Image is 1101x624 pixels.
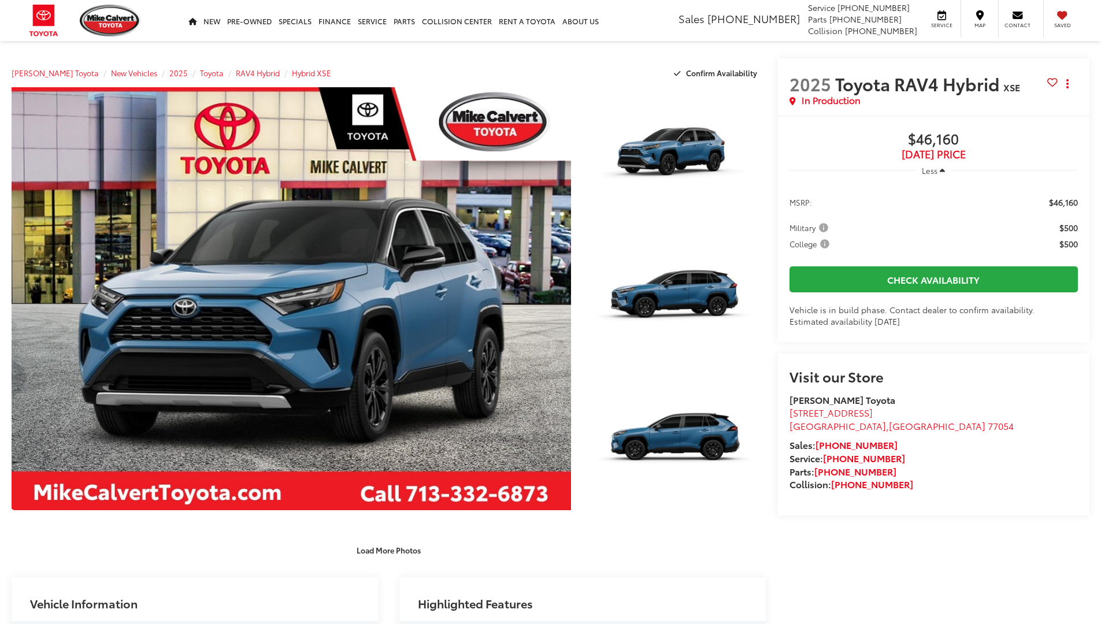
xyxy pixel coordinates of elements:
[802,94,861,107] span: In Production
[789,238,832,250] span: College
[679,11,705,26] span: Sales
[815,438,898,451] a: [PHONE_NUMBER]
[418,597,533,610] h2: Highlighted Features
[916,160,951,181] button: Less
[922,165,937,176] span: Less
[789,131,1078,148] span: $46,160
[1059,238,1078,250] span: $500
[30,597,138,610] h2: Vehicle Information
[837,2,910,13] span: [PHONE_NUMBER]
[845,25,917,36] span: [PHONE_NUMBER]
[80,5,141,36] img: Mike Calvert Toyota
[6,85,576,512] img: 2025 Toyota RAV4 Hybrid Hybrid XSE
[967,21,992,29] span: Map
[789,451,905,465] strong: Service:
[292,68,331,78] a: Hybrid XSE
[831,477,913,491] a: [PHONE_NUMBER]
[823,451,905,465] a: [PHONE_NUMBER]
[808,25,843,36] span: Collision
[686,68,757,78] span: Confirm Availability
[349,540,429,560] button: Load More Photos
[584,87,766,224] a: Expand Photo 1
[111,68,157,78] a: New Vehicles
[1049,196,1078,208] span: $46,160
[12,68,99,78] a: [PERSON_NAME] Toyota
[789,238,833,250] button: College
[789,369,1078,384] h2: Visit our Store
[789,196,812,208] span: MSRP:
[200,68,224,78] a: Toyota
[814,465,896,478] a: [PHONE_NUMBER]
[808,13,827,25] span: Parts
[929,21,955,29] span: Service
[668,63,766,83] button: Confirm Availability
[789,393,895,406] strong: [PERSON_NAME] Toyota
[1059,222,1078,233] span: $500
[789,71,831,96] span: 2025
[1004,21,1030,29] span: Contact
[789,477,913,491] strong: Collision:
[808,2,835,13] span: Service
[581,86,768,225] img: 2025 Toyota RAV4 Hybrid Hybrid XSE
[789,222,831,233] span: Military
[1050,21,1075,29] span: Saved
[581,229,768,369] img: 2025 Toyota RAV4 Hybrid Hybrid XSE
[169,68,188,78] a: 2025
[789,222,832,233] button: Military
[581,372,768,512] img: 2025 Toyota RAV4 Hybrid Hybrid XSE
[889,419,985,432] span: [GEOGRAPHIC_DATA]
[789,438,898,451] strong: Sales:
[789,148,1078,160] span: [DATE] PRICE
[789,406,1014,432] a: [STREET_ADDRESS] [GEOGRAPHIC_DATA],[GEOGRAPHIC_DATA] 77054
[1058,73,1078,94] button: Actions
[789,419,1014,432] span: ,
[584,374,766,511] a: Expand Photo 3
[789,266,1078,292] a: Check Availability
[236,68,280,78] a: RAV4 Hybrid
[789,406,873,419] span: [STREET_ADDRESS]
[12,87,571,510] a: Expand Photo 0
[829,13,902,25] span: [PHONE_NUMBER]
[835,71,1003,96] span: Toyota RAV4 Hybrid
[789,419,886,432] span: [GEOGRAPHIC_DATA]
[1003,80,1020,94] span: XSE
[789,304,1078,327] div: Vehicle is in build phase. Contact dealer to confirm availability. Estimated availability [DATE]
[1066,79,1069,88] span: dropdown dots
[584,231,766,367] a: Expand Photo 2
[707,11,800,26] span: [PHONE_NUMBER]
[789,465,896,478] strong: Parts:
[988,419,1014,432] span: 77054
